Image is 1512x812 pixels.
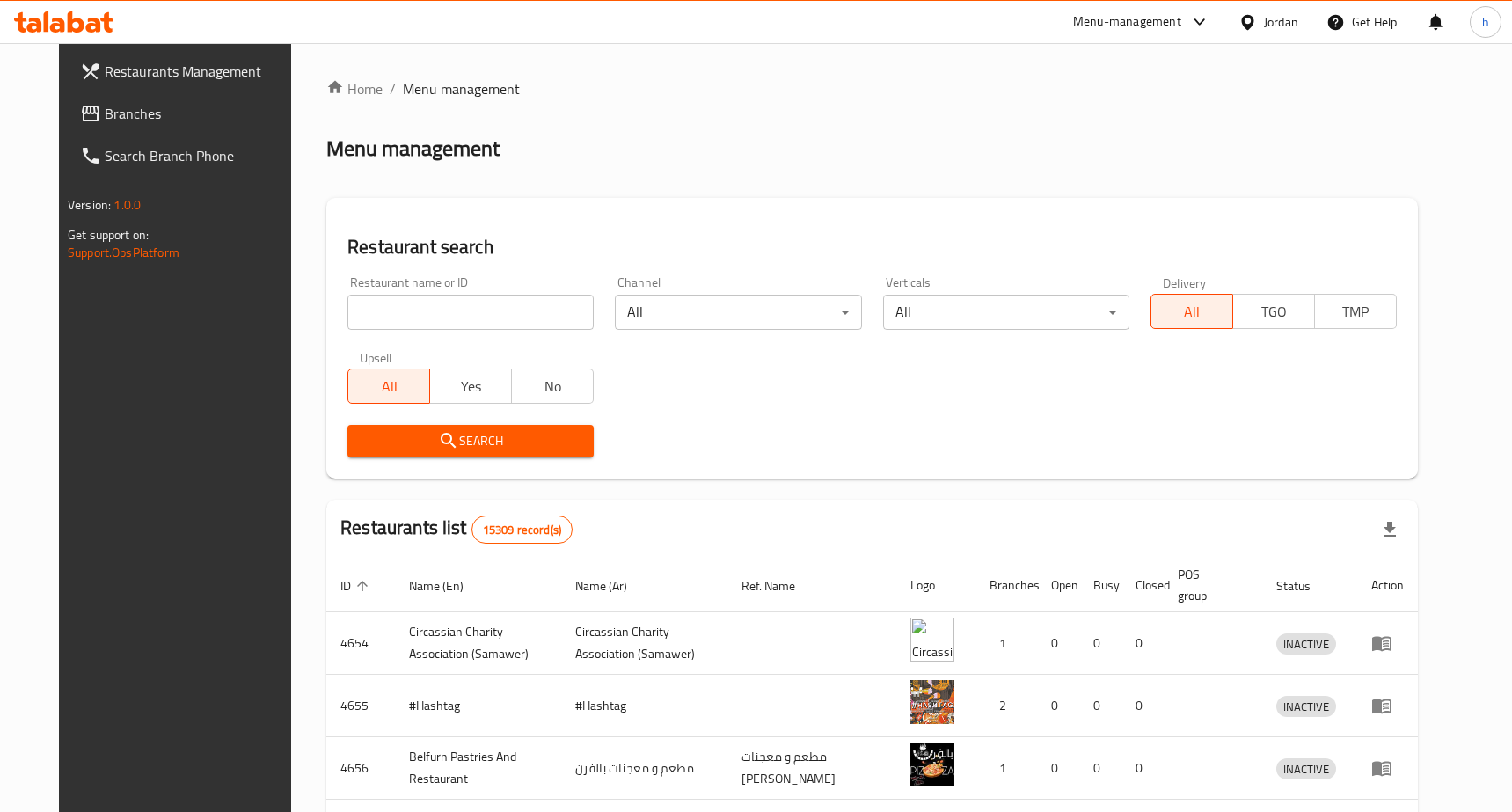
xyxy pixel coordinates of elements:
[575,575,650,596] span: Name (Ar)
[1163,276,1207,289] label: Delivery
[1276,696,1336,717] div: INACTIVE
[326,78,383,99] a: Home
[113,194,141,216] span: 1.0.0
[471,516,573,544] div: Total records count
[910,618,954,662] img: ​Circassian ​Charity ​Association​ (Samawer)
[910,680,954,724] img: #Hashtag
[326,737,395,800] td: 4656
[896,559,975,612] th: Logo
[395,675,561,737] td: #Hashtag
[1264,12,1298,32] div: Jordan
[105,145,297,166] span: Search Branch Phone
[1178,564,1241,606] span: POS group
[355,374,423,399] span: All
[1158,299,1226,325] span: All
[1150,294,1233,329] button: All
[910,743,954,786] img: Belfurn Pastries And Restaurant
[326,135,500,163] h2: Menu management
[519,374,587,399] span: No
[1037,559,1079,612] th: Open
[66,92,311,135] a: Branches
[1079,737,1121,800] td: 0
[1369,508,1411,551] div: Export file
[395,737,561,800] td: Belfurn Pastries And Restaurant
[347,234,1397,260] h2: Restaurant search
[1371,695,1404,716] div: Menu
[883,295,1129,330] div: All
[1232,294,1315,329] button: TGO
[975,675,1037,737] td: 2
[1371,633,1404,654] div: Menu
[66,50,311,92] a: Restaurants Management
[409,575,486,596] span: Name (En)
[1121,737,1164,800] td: 0
[1079,675,1121,737] td: 0
[68,223,149,246] span: Get support on:
[1240,299,1308,325] span: TGO
[326,675,395,737] td: 4655
[472,522,572,538] span: 15309 record(s)
[1037,675,1079,737] td: 0
[1276,697,1336,717] span: INACTIVE
[326,78,1418,99] nav: breadcrumb
[975,737,1037,800] td: 1
[615,295,861,330] div: All
[66,135,311,177] a: Search Branch Phone
[1037,737,1079,800] td: 0
[511,369,594,404] button: No
[1037,612,1079,675] td: 0
[1276,575,1333,596] span: Status
[340,575,374,596] span: ID
[1276,759,1336,779] span: INACTIVE
[1276,758,1336,779] div: INACTIVE
[390,78,396,99] li: /
[1121,612,1164,675] td: 0
[975,559,1037,612] th: Branches
[1121,559,1164,612] th: Closed
[360,351,392,363] label: Upsell
[340,515,573,544] h2: Restaurants list
[561,737,727,800] td: مطعم و معجنات بالفرن
[1073,11,1181,33] div: Menu-management
[68,194,111,216] span: Version:
[1079,612,1121,675] td: 0
[347,369,430,404] button: All
[1371,757,1404,779] div: Menu
[727,737,896,800] td: مطعم و معجنات [PERSON_NAME]
[362,430,580,452] span: Search
[395,612,561,675] td: ​Circassian ​Charity ​Association​ (Samawer)
[561,675,727,737] td: #Hashtag
[1276,633,1336,655] div: INACTIVE
[741,575,818,596] span: Ref. Name
[347,295,594,330] input: Search for restaurant name or ID..
[1314,294,1397,329] button: TMP
[561,612,727,675] td: ​Circassian ​Charity ​Association​ (Samawer)
[1121,675,1164,737] td: 0
[437,374,505,399] span: Yes
[1276,634,1336,655] span: INACTIVE
[1357,559,1418,612] th: Action
[1482,12,1489,32] span: h
[105,61,297,82] span: Restaurants Management
[1079,559,1121,612] th: Busy
[429,369,512,404] button: Yes
[347,425,594,457] button: Search
[326,612,395,675] td: 4654
[68,241,179,264] a: Support.OpsPlatform
[105,103,297,124] span: Branches
[975,612,1037,675] td: 1
[403,78,520,99] span: Menu management
[1322,299,1390,325] span: TMP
